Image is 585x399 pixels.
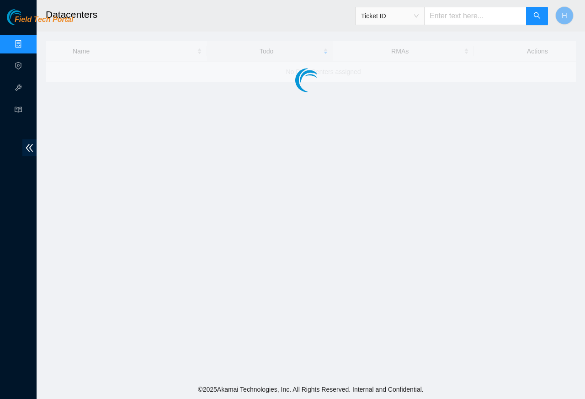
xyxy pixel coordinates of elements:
footer: © 2025 Akamai Technologies, Inc. All Rights Reserved. Internal and Confidential. [37,380,585,399]
button: search [526,7,548,25]
span: H [562,10,567,21]
span: double-left [22,139,37,156]
button: H [555,6,574,25]
input: Enter text here... [424,7,526,25]
span: search [533,12,541,21]
img: Akamai Technologies [7,9,46,25]
span: read [15,102,22,120]
span: Ticket ID [361,9,419,23]
a: Akamai TechnologiesField Tech Portal [7,16,73,28]
span: Field Tech Portal [15,16,73,24]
